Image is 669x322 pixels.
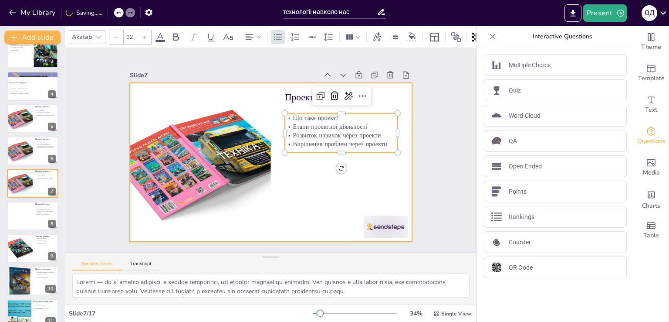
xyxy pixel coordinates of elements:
[35,114,56,116] p: Вирішення проблем через проекти
[428,30,442,44] div: Layout
[152,96,253,160] p: Розвиток навичок через проекти
[10,82,56,84] p: Властивості матеріалів
[509,263,533,272] p: QR Code
[72,274,470,298] textarea: Loremi — do si ametco adipisci, e seddoe temporinci, utl etdolor magnaaliqu enimadm. Ven quisnos ...
[634,152,669,183] div: Add images, graphics, shapes or video
[48,155,56,163] div: 6
[48,220,56,228] div: 8
[441,310,471,317] span: Single View
[35,138,56,140] p: Проектна діяльність
[638,74,665,83] span: Template
[35,271,56,273] p: Правила ефективного обговорення
[35,243,56,244] p: Актуальність теми
[509,187,527,196] p: Points
[391,30,400,44] div: Border settings
[10,51,30,53] p: Розвиток технологій
[122,261,160,271] button: Transcript
[643,168,660,178] span: Media
[143,111,245,175] p: Що таке проект?
[509,111,541,120] p: Word Cloud
[10,48,30,51] p: Важливість технологій у повсякденності
[72,261,122,271] button: Speaker Notes
[35,147,56,149] p: Вирішення проблем через проекти
[70,31,94,43] div: Akatab
[69,309,313,318] div: Slide 7 / 17
[283,6,377,18] input: Insert title
[405,32,419,41] div: Background color
[491,85,502,96] img: Quiz icon
[642,201,660,211] span: Charts
[35,145,56,147] p: Розвиток навичок через проекти
[35,176,56,178] p: Етапи проектної діяльності
[7,137,58,165] div: 6
[35,144,56,145] p: Етапи проектної діяльності
[10,46,30,48] p: Різноманіття технологій
[642,4,657,22] button: О Д
[45,285,56,293] div: 10
[637,137,666,146] span: Questions
[35,178,56,179] p: Розвиток навичок через проекти
[10,45,30,46] p: Технології — це більше, ніж гаджети
[641,42,661,52] span: Theme
[7,39,58,68] div: 3
[147,103,249,167] p: Етапи проектної діяльності
[33,309,56,311] p: Підвищення продуктивності
[370,30,383,44] div: Text effects
[451,32,461,42] span: Position
[35,110,56,111] p: Що таке проект?
[509,162,542,171] p: Open Ended
[634,58,669,89] div: Add ready made slides
[634,89,669,120] div: Add text boxes
[10,91,56,93] p: Обробка матеріалів
[33,300,56,303] p: Чистота на робочому місці
[35,175,56,176] p: Що таке проект?
[491,237,502,247] img: Counter icon
[405,309,426,318] div: 34 %
[35,203,56,206] p: Навчальний проект
[66,9,102,17] div: Saving......
[48,252,56,260] div: 9
[35,273,56,275] p: Слухати один одного
[10,89,56,91] p: Властивості матеріалів
[35,209,56,210] p: Етапи навчального проекту
[500,26,625,47] p: Interactive Questions
[509,238,531,247] p: Counter
[491,110,502,121] img: Word Cloud icon
[634,215,669,246] div: Add a table
[35,276,56,278] p: Поважати думки інших
[491,136,502,146] img: QA icon
[35,111,56,113] p: Етапи проектної діяльності
[35,171,56,173] p: Проектна діяльність
[35,274,56,276] p: Висловлювати свої думки
[634,120,669,152] div: Get real-time input from your audience
[7,202,58,230] div: 8
[33,304,56,306] p: Важливість чистоти
[7,6,59,20] button: My Library
[509,212,534,222] p: Rankings
[35,268,56,271] p: Правила обговорень
[645,105,657,115] span: Text
[35,239,56,241] p: Обговорення теми
[583,4,627,22] button: Present
[564,4,581,22] button: Export to PowerPoint
[634,183,669,215] div: Add charts and graphs
[48,90,56,98] div: 4
[35,238,56,240] p: Вибір теми проекту
[634,26,669,58] div: Change the overall theme
[7,72,58,100] div: 4
[35,210,56,213] p: Розвиток навичок через навчальні проекти
[509,61,551,70] p: Multiple Choice
[7,266,58,295] div: 10
[35,179,56,181] p: Вирішення проблем через проекти
[509,86,521,95] p: Quiz
[33,308,56,309] p: [PERSON_NAME] після роботи
[491,161,502,171] img: Open Ended icon
[35,106,56,108] p: Проектна діяльність
[642,5,657,21] div: О Д
[643,231,659,240] span: Table
[7,104,58,133] div: 5
[35,207,56,209] p: Що таке навчальний проект?
[33,306,56,308] p: Порядок під час роботи
[191,188,358,289] div: Slide 7
[7,169,58,198] div: 7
